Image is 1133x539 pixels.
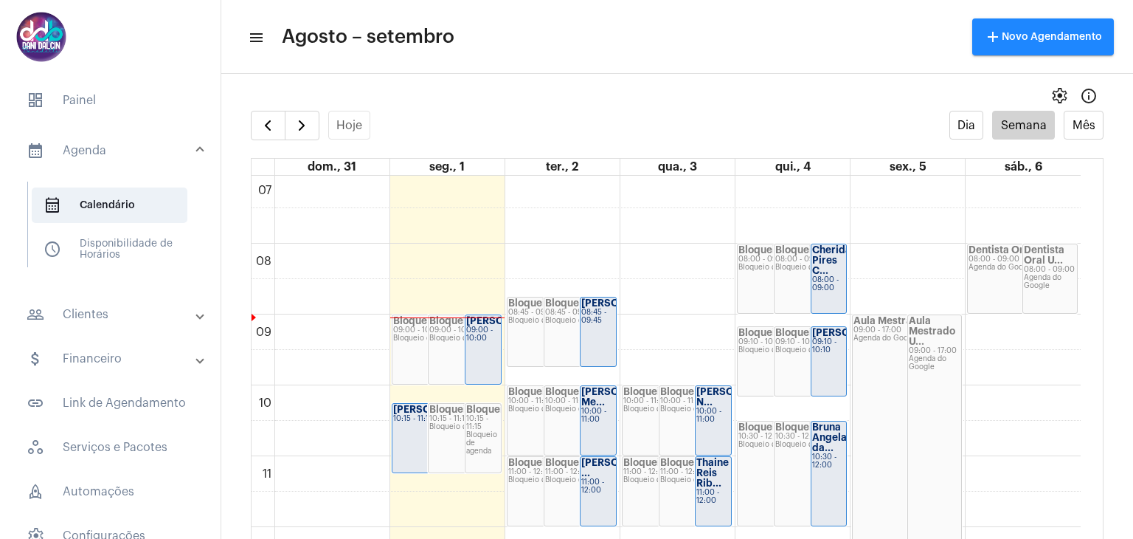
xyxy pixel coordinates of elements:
[545,405,616,413] div: Bloqueio de agenda
[696,458,729,488] strong: Thaine Reis Rib...
[660,458,703,467] strong: Bloqueio
[466,326,500,343] div: 09:00 - 10:00
[1024,274,1076,290] div: Agenda do Google
[623,476,694,484] div: Bloqueio de agenda
[581,298,673,308] strong: [PERSON_NAME]...
[738,264,809,272] div: Bloqueio de agenda
[429,423,500,431] div: Bloqueio de agenda
[9,174,221,288] div: sidenav iconAgenda
[15,474,206,509] span: Automações
[508,458,551,467] strong: Bloqueio
[253,326,274,339] div: 09
[812,422,847,453] strong: Bruna Angela da...
[738,422,781,432] strong: Bloqueio
[545,317,616,325] div: Bloqueio de agenda
[545,468,616,476] div: 11:00 - 12:00
[581,478,615,495] div: 11:00 - 12:00
[623,468,694,476] div: 11:00 - 12:00
[429,415,500,423] div: 10:15 - 11:15
[1024,245,1064,265] strong: Dentista Oral U...
[260,467,274,481] div: 11
[393,326,464,334] div: 09:00 - 10:00
[909,355,961,371] div: Agenda do Google
[253,255,274,268] div: 08
[696,408,730,424] div: 10:00 - 11:00
[15,430,206,465] span: Serviços e Pacotes
[429,405,472,414] strong: Bloqueio
[27,350,197,368] mat-panel-title: Financeiro
[853,326,960,334] div: 09:00 - 17:00
[581,309,615,325] div: 08:45 - 09:45
[775,338,846,346] div: 09:10 - 10:10
[248,29,263,47] mat-icon: sidenav icon
[9,297,221,332] mat-expansion-panel-header: sidenav iconClientes
[623,387,666,396] strong: Bloqueio
[32,232,187,267] span: Disponibilidade de Horários
[508,317,579,325] div: Bloqueio de agenda
[812,245,851,275] strong: Cherida Pires C...
[545,387,588,396] strong: Bloqueio
[285,111,319,140] button: Próximo Semana
[545,476,616,484] div: Bloqueio de agenda
[696,489,730,505] div: 11:00 - 12:00
[660,476,731,484] div: Bloqueio de agenda
[738,433,809,441] div: 10:30 - 12:00
[255,184,274,197] div: 07
[44,241,61,258] span: sidenav icon
[775,441,846,449] div: Bloqueio de agenda
[1050,87,1068,105] span: settings
[15,83,206,118] span: Painel
[853,334,960,343] div: Agenda do Google
[9,341,221,377] mat-expansion-panel-header: sidenav iconFinanceiro
[969,245,1050,255] strong: Dentista Oral U...
[251,111,285,140] button: Semana Anterior
[775,433,846,441] div: 10:30 - 12:00
[508,298,551,308] strong: Bloqueio
[508,405,579,413] div: Bloqueio de agenda
[949,111,984,140] button: Dia
[738,338,809,346] div: 09:10 - 10:10
[984,32,1102,42] span: Novo Agendamento
[27,483,44,501] span: sidenav icon
[508,309,579,317] div: 08:45 - 09:45
[466,316,558,326] strong: [PERSON_NAME]...
[27,306,197,323] mat-panel-title: Clientes
[27,439,44,456] span: sidenav icon
[466,431,500,456] div: Bloqueio de agenda
[775,422,818,432] strong: Bloqueio
[775,245,818,255] strong: Bloqueio
[429,334,500,343] div: Bloqueio de agenda
[256,396,274,410] div: 10
[27,142,44,159] mat-icon: sidenav icon
[738,328,781,337] strong: Bloqueio
[545,458,588,467] strong: Bloqueio
[1024,266,1076,274] div: 08:00 - 09:00
[393,334,464,343] div: Bloqueio de agenda
[623,397,694,405] div: 10:00 - 11:00
[393,405,476,414] strong: [PERSON_NAME]
[282,25,454,49] span: Agosto – setembro
[1074,81,1103,111] button: Info
[655,159,700,175] a: 3 de setembro de 2025
[15,385,206,421] span: Link de Agendamento
[581,408,615,424] div: 10:00 - 11:00
[508,468,579,476] div: 11:00 - 12:00
[775,255,846,264] div: 08:00 - 09:00
[812,338,846,354] div: 09:10 - 10:10
[27,92,44,109] span: sidenav icon
[508,476,579,484] div: Bloqueio de agenda
[328,111,371,140] button: Hoje
[466,405,509,414] strong: Bloqueio
[660,397,731,405] div: 10:00 - 11:00
[581,387,664,407] strong: [PERSON_NAME] Me...
[969,255,1076,264] div: 08:00 - 09:00
[508,397,579,405] div: 10:00 - 11:00
[660,387,703,396] strong: Bloqueio
[545,397,616,405] div: 10:00 - 11:00
[393,415,464,423] div: 10:15 - 11:15
[984,28,1002,46] mat-icon: add
[1002,159,1045,175] a: 6 de setembro de 2025
[660,405,731,413] div: Bloqueio de agenda
[545,298,588,308] strong: Bloqueio
[972,18,1114,55] button: Novo Agendamento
